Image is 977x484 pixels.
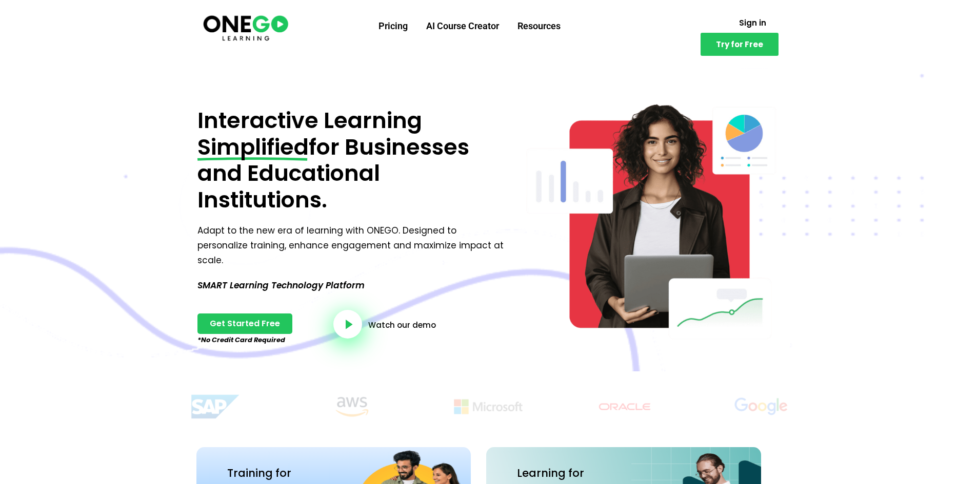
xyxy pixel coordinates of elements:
img: Title [160,392,271,422]
span: for Businesses and Educational Institutions. [197,132,469,215]
img: Title [706,392,816,422]
a: AI Course Creator [417,13,508,39]
a: Watch our demo [368,321,436,329]
img: Title [433,392,544,422]
img: Title [569,392,680,422]
img: Title [296,392,407,422]
span: Get Started Free [210,320,280,328]
a: video-button [333,310,362,339]
span: Simplified [197,134,309,161]
a: Resources [508,13,570,39]
p: Adapt to the new era of learning with ONEGO. Designed to personalize training, enhance engagement... [197,223,508,268]
a: Try for Free [701,33,779,56]
p: SMART Learning Technology Platform [197,278,508,293]
a: Get Started Free [197,313,292,334]
a: Pricing [369,13,417,39]
span: Try for Free [716,40,763,48]
a: Sign in [727,13,779,33]
span: Sign in [739,19,766,27]
span: Interactive Learning [197,105,422,136]
em: *No Credit Card Required [197,335,285,345]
